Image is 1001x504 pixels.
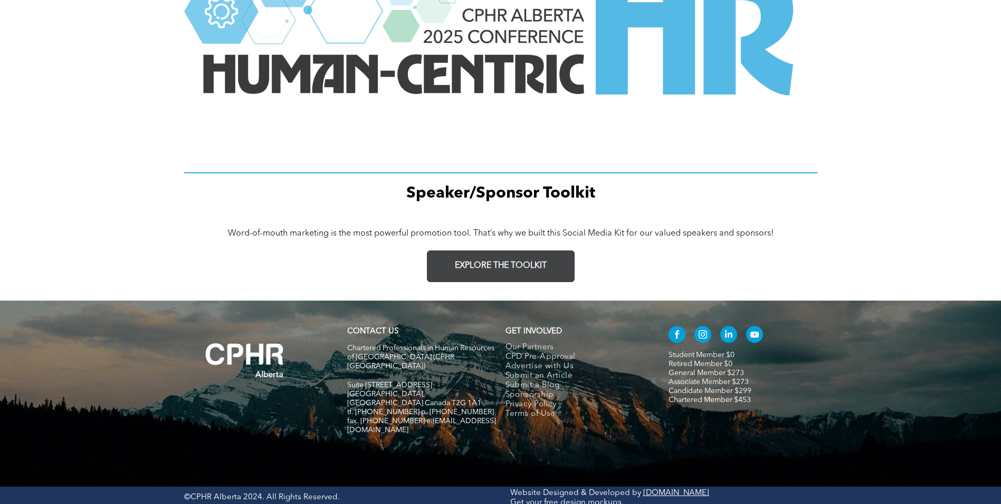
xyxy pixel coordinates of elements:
a: Website Designed & Developed by [510,489,641,497]
span: Chartered Professionals in Human Resources of [GEOGRAPHIC_DATA] (CPHR [GEOGRAPHIC_DATA]) [347,344,494,370]
a: Privacy Policy [506,400,646,409]
span: tf. [PHONE_NUMBER] p. [PHONE_NUMBER] [347,408,494,416]
a: General Member $273 [669,369,744,377]
img: A white background with a few lines on it [184,322,306,399]
a: Student Member $0 [669,351,735,359]
span: Suite [STREET_ADDRESS] [347,381,432,389]
span: EXPLORE THE TOOLKIT [455,261,547,271]
a: facebook [669,326,685,346]
a: Terms of Use [506,409,646,419]
span: fax. [PHONE_NUMBER] e:[EMAIL_ADDRESS][DOMAIN_NAME] [347,417,496,434]
span: GET INVOLVED [506,328,562,335]
a: EXPLORE THE TOOLKIT [427,250,575,282]
a: Submit an Article [506,371,646,381]
a: Chartered Member $453 [669,396,751,404]
a: instagram [694,326,711,346]
a: Associate Member $273 [669,378,749,386]
a: youtube [746,326,763,346]
a: Sponsorship [506,390,646,400]
a: Retired Member $0 [669,360,732,368]
a: Our Partners [506,343,646,352]
a: Advertise with Us [506,362,646,371]
a: CPD Pre-Approval [506,352,646,362]
span: ©CPHR Alberta 2024. All Rights Reserved. [184,493,340,501]
span: Speaker/Sponsor Toolkit [406,185,595,201]
span: Word-of-mouth marketing is the most powerful promotion tool. That’s why we built this Social Medi... [228,229,774,238]
a: CONTACT US [347,328,398,335]
a: Candidate Member $299 [669,387,751,395]
a: [DOMAIN_NAME] [643,489,709,497]
a: linkedin [720,326,737,346]
a: Submit a Blog [506,381,646,390]
span: [GEOGRAPHIC_DATA], [GEOGRAPHIC_DATA] Canada T2G 1A1 [347,390,481,407]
